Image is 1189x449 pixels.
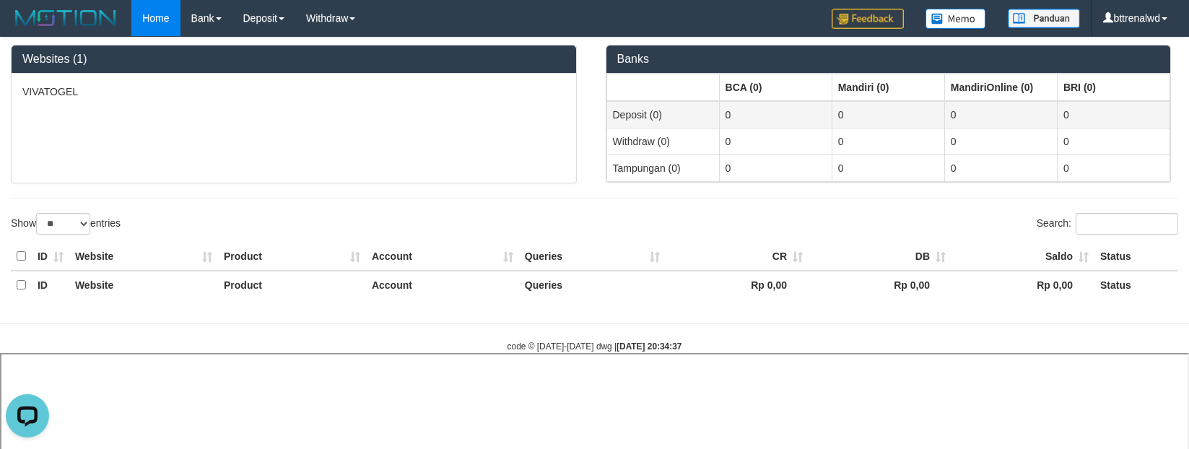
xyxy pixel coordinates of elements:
small: code © [DATE]-[DATE] dwg | [508,341,682,352]
img: Feedback.jpg [832,9,904,29]
th: Group: activate to sort column ascending [944,74,1057,101]
th: Website [69,243,218,271]
select: Showentries [36,213,90,235]
h3: Websites (1) [22,53,565,66]
td: 0 [719,154,832,181]
td: Withdraw (0) [606,128,719,154]
th: Website [69,271,218,299]
td: 0 [944,154,1057,181]
th: Status [1094,243,1178,271]
td: 0 [832,101,944,128]
h3: Banks [617,53,1160,66]
td: Deposit (0) [606,101,719,128]
th: ID [32,271,69,299]
td: 0 [944,128,1057,154]
th: Group: activate to sort column ascending [1057,74,1170,101]
td: 0 [1057,154,1170,181]
input: Search: [1076,213,1178,235]
th: Saldo [951,243,1094,271]
td: 0 [719,101,832,128]
td: 0 [944,101,1057,128]
th: Rp 0,00 [666,271,809,299]
td: 0 [1057,128,1170,154]
th: CR [666,243,809,271]
th: Group: activate to sort column ascending [719,74,832,101]
label: Show entries [11,213,121,235]
img: Button%20Memo.svg [925,9,986,29]
td: 0 [832,128,944,154]
th: DB [809,243,951,271]
td: 0 [719,128,832,154]
strong: [DATE] 20:34:37 [617,341,681,352]
th: Account [366,243,519,271]
th: Queries [519,243,666,271]
label: Search: [1037,213,1178,235]
th: Product [218,271,366,299]
td: 0 [832,154,944,181]
th: Rp 0,00 [951,271,1094,299]
th: Queries [519,271,666,299]
th: Group: activate to sort column ascending [832,74,944,101]
th: Group: activate to sort column ascending [606,74,719,101]
td: 0 [1057,101,1170,128]
td: Tampungan (0) [606,154,719,181]
img: MOTION_logo.png [11,7,121,29]
th: Rp 0,00 [809,271,951,299]
th: Product [218,243,366,271]
th: ID [32,243,69,271]
th: Account [366,271,519,299]
th: Status [1094,271,1178,299]
img: panduan.png [1008,9,1080,28]
p: VIVATOGEL [22,84,565,99]
button: Open LiveChat chat widget [6,6,49,49]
